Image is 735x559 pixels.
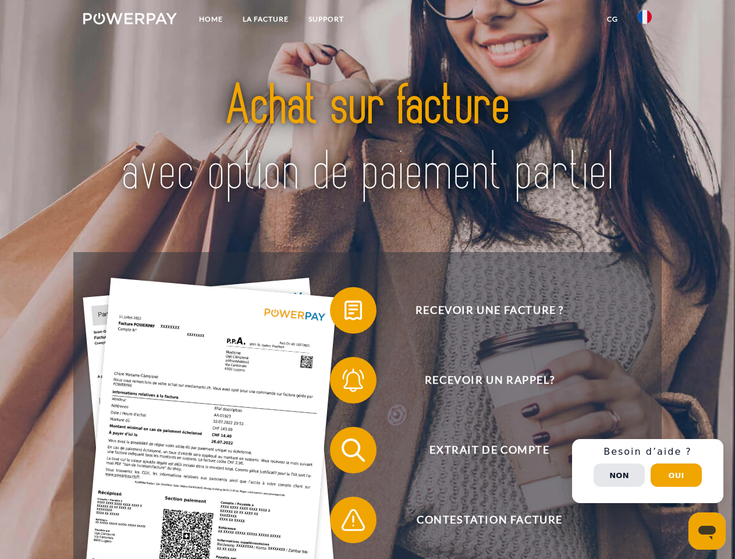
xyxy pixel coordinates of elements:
img: qb_bill.svg [339,296,368,325]
a: Support [299,9,354,30]
span: Contestation Facture [347,497,632,543]
button: Recevoir une facture ? [330,287,633,334]
img: qb_warning.svg [339,505,368,535]
img: fr [638,10,652,24]
iframe: Bouton de lancement de la fenêtre de messagerie [688,512,726,550]
h3: Besoin d’aide ? [579,446,716,458]
span: Recevoir un rappel? [347,357,632,404]
button: Extrait de compte [330,427,633,473]
img: qb_bell.svg [339,366,368,395]
span: Recevoir une facture ? [347,287,632,334]
button: Contestation Facture [330,497,633,543]
img: qb_search.svg [339,436,368,465]
button: Oui [651,464,702,487]
a: CG [597,9,628,30]
img: title-powerpay_fr.svg [111,56,624,223]
div: Schnellhilfe [572,439,723,503]
span: Extrait de compte [347,427,632,473]
img: logo-powerpay-white.svg [83,13,177,24]
button: Recevoir un rappel? [330,357,633,404]
a: Home [189,9,233,30]
a: LA FACTURE [233,9,299,30]
button: Non [594,464,645,487]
